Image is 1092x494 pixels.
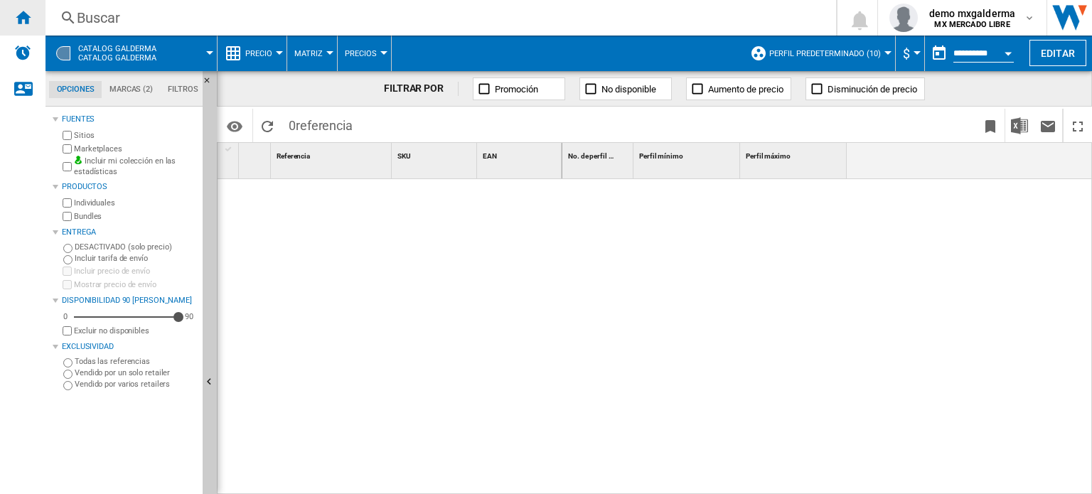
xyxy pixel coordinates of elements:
[1011,117,1028,134] img: excel-24x24.png
[929,6,1015,21] span: demo mxgalderma
[75,356,197,367] label: Todas las referencias
[934,20,1010,29] b: MX MERCADO LIBRE
[976,109,1005,142] button: Marcar este reporte
[75,367,197,378] label: Vendido por un solo retailer
[395,143,476,165] div: SKU Sort None
[1029,40,1086,66] button: Editar
[601,84,656,95] span: No disponible
[636,143,739,165] div: Perfil mínimo Sort None
[995,38,1021,64] button: Open calendar
[63,358,73,367] input: Todas las referencias
[253,109,282,142] button: Recargar
[903,46,910,61] span: $
[78,44,156,63] span: CATALOG GALDERMA:Catalog galderma
[63,198,72,208] input: Individuales
[74,326,197,336] label: Excluir no disponibles
[1005,109,1034,142] button: Descargar en Excel
[203,71,220,97] button: Ocultar
[49,81,102,98] md-tab-item: Opciones
[294,49,323,58] span: Matriz
[296,118,353,133] span: referencia
[74,130,197,141] label: Sitios
[74,156,197,178] label: Incluir mi colección en las estadísticas
[565,143,633,165] div: Sort None
[14,44,31,61] img: alerts-logo.svg
[74,310,178,324] md-slider: Disponibilidad
[568,152,607,160] span: No. de perfil
[63,267,72,276] input: Incluir precio de envío
[78,36,171,71] button: CATALOG GALDERMACatalog galderma
[395,143,476,165] div: Sort None
[896,36,925,71] md-menu: Currency
[74,279,197,290] label: Mostrar precio de envío
[384,82,459,96] div: FILTRAR POR
[74,156,82,164] img: mysite-bg-18x18.png
[636,143,739,165] div: Sort None
[63,370,73,379] input: Vendido por un solo retailer
[63,280,72,289] input: Mostrar precio de envío
[579,77,672,100] button: No disponible
[743,143,847,165] div: Perfil máximo Sort None
[828,84,917,95] span: Disminución de precio
[161,81,205,98] md-tab-item: Filtros
[62,181,197,193] div: Productos
[480,143,562,165] div: EAN Sort None
[75,253,197,264] label: Incluir tarifa de envío
[889,4,918,32] img: profile.jpg
[74,144,197,154] label: Marketplaces
[63,381,73,390] input: Vendido por varios retailers
[686,77,791,100] button: Aumento de precio
[74,211,197,222] label: Bundles
[62,341,197,353] div: Exclusividad
[397,152,411,160] span: SKU
[769,36,888,71] button: Perfil predeterminado (10)
[473,77,565,100] button: Promoción
[63,326,72,335] input: Mostrar precio de envío
[75,242,197,252] label: DESACTIVADO (solo precio)
[1034,109,1062,142] button: Enviar este reporte por correo electrónico
[62,227,197,238] div: Entrega
[708,84,783,95] span: Aumento de precio
[225,36,279,71] div: Precio
[294,36,330,71] button: Matriz
[63,144,72,154] input: Marketplaces
[903,36,917,71] button: $
[480,143,562,165] div: Sort None
[277,152,310,160] span: Referencia
[63,158,72,176] input: Incluir mi colección en las estadísticas
[62,114,197,125] div: Fuentes
[345,49,377,58] span: Precios
[274,143,391,165] div: Referencia Sort None
[63,131,72,140] input: Sitios
[245,36,279,71] button: Precio
[750,36,888,71] div: Perfil predeterminado (10)
[74,266,197,276] label: Incluir precio de envío
[565,143,633,165] div: No. de perfil Sort None
[220,113,249,139] button: Opciones
[769,49,881,58] span: Perfil predeterminado (10)
[245,49,272,58] span: Precio
[77,8,799,28] div: Buscar
[60,311,71,322] div: 0
[495,84,538,95] span: Promoción
[102,81,160,98] md-tab-item: Marcas (2)
[805,77,925,100] button: Disminución de precio
[483,152,497,160] span: EAN
[743,143,847,165] div: Sort None
[746,152,791,160] span: Perfil máximo
[242,143,270,165] div: Sort None
[74,198,197,208] label: Individuales
[925,39,953,68] button: md-calendar
[63,255,73,264] input: Incluir tarifa de envío
[282,109,360,139] span: 0
[181,311,197,322] div: 90
[53,36,210,71] div: CATALOG GALDERMACatalog galderma
[1064,109,1092,142] button: Maximizar
[345,36,384,71] button: Precios
[63,244,73,253] input: DESACTIVADO (solo precio)
[62,295,197,306] div: Disponibilidad 90 [PERSON_NAME]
